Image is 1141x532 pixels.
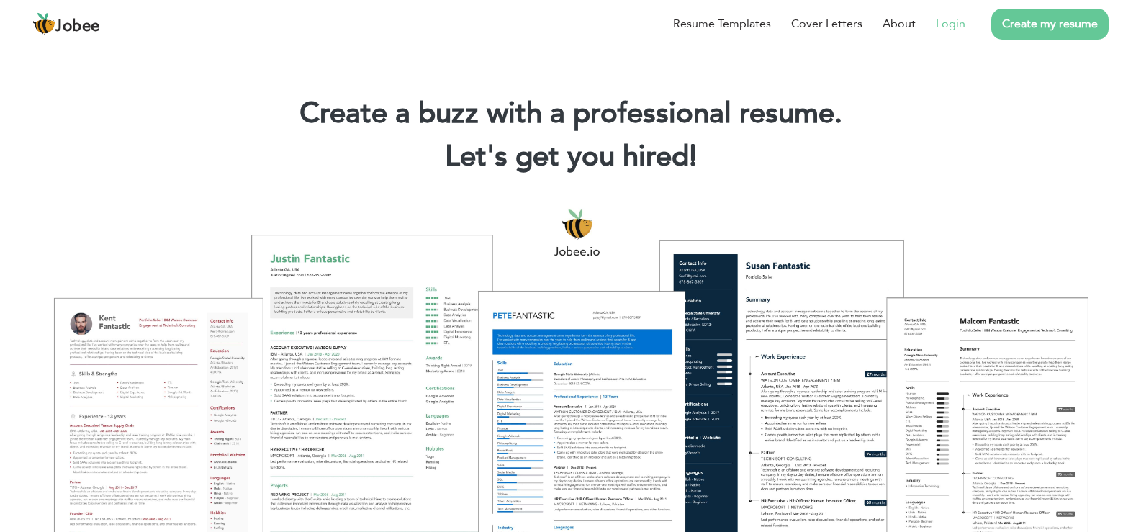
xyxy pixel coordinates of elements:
a: Create my resume [991,9,1109,40]
h1: Create a buzz with a professional resume. [22,95,1119,132]
a: About [883,15,916,32]
h2: Let's [22,138,1119,176]
span: Jobee [55,19,100,35]
a: Jobee [32,12,100,35]
a: Cover Letters [791,15,862,32]
span: | [690,137,696,176]
span: get you hired! [515,137,697,176]
a: Login [936,15,965,32]
img: jobee.io [32,12,55,35]
a: Resume Templates [673,15,771,32]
